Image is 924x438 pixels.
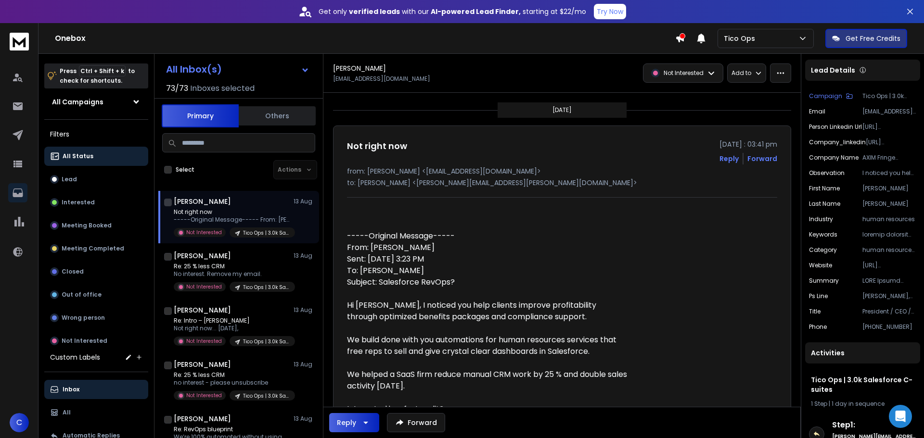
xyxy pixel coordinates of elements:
[862,262,916,269] p: [URL][DOMAIN_NAME]
[166,83,188,94] span: 73 / 73
[809,200,840,208] p: Last Name
[597,7,623,16] p: Try Now
[552,106,572,114] p: [DATE]
[52,97,103,107] h1: All Campaigns
[846,34,900,43] p: Get Free Credits
[349,7,400,16] strong: verified leads
[294,198,315,205] p: 13 Aug
[79,65,126,76] span: Ctrl + Shift + k
[186,338,222,345] p: Not Interested
[174,305,231,315] h1: [PERSON_NAME]
[862,277,916,285] p: LORE Ipsumd Sitametco Adipi elitseddoei te incididun utlabore etdolorema ali enimadmini veniamq n...
[174,197,231,206] h1: [PERSON_NAME]
[809,185,840,192] p: First Name
[747,154,777,163] div: Forward
[176,166,194,174] label: Select
[44,193,148,212] button: Interested
[239,105,316,126] button: Others
[44,262,148,281] button: Closed
[329,413,379,432] button: Reply
[862,92,916,100] p: Tico Ops | 3.0k Salesforce C-suites
[44,92,148,112] button: All Campaigns
[862,308,916,315] p: President / CEO / Principal
[862,123,916,131] p: [URL][DOMAIN_NAME]
[174,317,289,325] p: Re: Intro – [PERSON_NAME]
[719,139,777,149] p: [DATE] : 03:41 pm
[63,152,93,160] p: All Status
[811,375,914,394] h1: Tico Ops | 3.0k Salesforce C-suites
[44,170,148,189] button: Lead
[294,252,315,260] p: 13 Aug
[174,414,231,424] h1: [PERSON_NAME]
[811,65,855,75] p: Lead Details
[62,175,77,183] p: Lead
[44,308,148,327] button: Wrong person
[55,33,675,44] h1: Onebox
[294,306,315,314] p: 13 Aug
[809,215,833,223] p: industry
[862,231,916,238] p: loremip dolorsit ame, con adip elitseddoeiusm, tempo incid utl, etdolorema aliquaenima, minimv & ...
[809,108,825,115] p: Email
[190,83,255,94] h3: Inboxes selected
[862,246,916,254] p: human resources services
[862,108,916,115] p: [EMAIL_ADDRESS][DOMAIN_NAME]
[186,283,222,290] p: Not Interested
[174,325,289,332] p: Not right now... [DATE],
[832,419,916,431] h6: Step 1 :
[44,216,148,235] button: Meeting Booked
[862,200,916,208] p: [PERSON_NAME]
[174,425,289,433] p: Re: RevOps blueprint
[174,263,289,270] p: Re: 25 % less CRM
[809,277,839,285] p: Summary
[889,405,912,428] div: Open Intercom Messenger
[174,371,289,379] p: Re: 25 % less CRM
[174,216,289,224] p: -----Original Message----- From: [PERSON_NAME]
[866,138,916,146] p: [URL][DOMAIN_NAME]
[337,418,356,427] div: Reply
[62,268,84,275] p: Closed
[862,185,916,192] p: [PERSON_NAME]
[809,262,832,269] p: website
[44,403,148,422] button: All
[809,323,827,331] p: Phone
[862,323,916,331] p: [PHONE_NUMBER]
[174,360,231,369] h1: [PERSON_NAME]
[44,380,148,399] button: Inbox
[832,400,885,408] span: 1 day in sequence
[63,386,79,393] p: Inbox
[294,415,315,423] p: 13 Aug
[62,314,105,322] p: Wrong person
[44,127,148,141] h3: Filters
[174,379,289,387] p: no interest - please unsubscribe
[62,291,102,299] p: Out of office
[809,123,862,131] p: Person Linkedin Url
[387,413,445,432] button: Forward
[809,169,845,177] p: Observation
[243,392,289,400] p: Tico Ops | 3.0k Salesforce C-suites
[809,92,853,100] button: Campaign
[719,154,739,163] button: Reply
[805,342,920,363] div: Activities
[166,64,222,74] h1: All Inbox(s)
[243,229,289,237] p: Tico Ops | 3.0k Salesforce C-suites
[347,178,777,188] p: to: [PERSON_NAME] <[PERSON_NAME][EMAIL_ADDRESS][PERSON_NAME][DOMAIN_NAME]>
[731,69,751,77] p: Add to
[243,284,289,291] p: Tico Ops | 3.0k Salesforce C-suites
[174,208,289,216] p: Not right now
[319,7,586,16] p: Get only with our starting at $22/mo
[809,308,821,315] p: title
[10,413,29,432] button: C
[594,4,626,19] button: Try Now
[243,338,289,345] p: Tico Ops | 3.0k Salesforce C-suites
[809,92,842,100] p: Campaign
[724,34,759,43] p: Tico Ops
[62,222,112,229] p: Meeting Booked
[44,147,148,166] button: All Status
[174,270,289,278] p: No interest. Remove my email.
[825,29,907,48] button: Get Free Credits
[809,154,859,162] p: Company Name
[347,139,407,153] h1: Not right now
[431,7,521,16] strong: AI-powered Lead Finder,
